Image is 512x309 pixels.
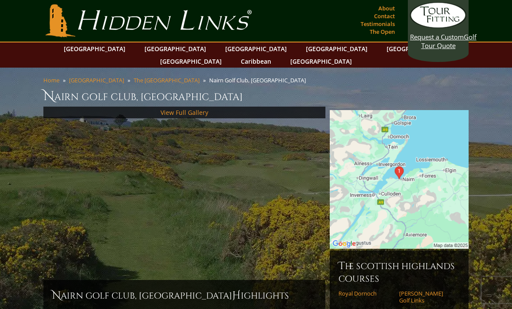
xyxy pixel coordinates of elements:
a: [GEOGRAPHIC_DATA] [221,42,291,55]
a: [GEOGRAPHIC_DATA] [156,55,226,68]
a: [GEOGRAPHIC_DATA] [286,55,356,68]
a: Home [43,76,59,84]
span: Request a Custom [410,33,464,41]
a: [PERSON_NAME] Golf Links [399,290,454,304]
a: [GEOGRAPHIC_DATA] [302,42,372,55]
a: [GEOGRAPHIC_DATA] [59,42,130,55]
a: [GEOGRAPHIC_DATA] [382,42,453,55]
a: [GEOGRAPHIC_DATA] [69,76,124,84]
h2: Nairn Golf Club, [GEOGRAPHIC_DATA] ighlights [52,289,317,302]
h1: Nairn Golf Club, [GEOGRAPHIC_DATA] [43,88,469,105]
a: Caribbean [236,55,276,68]
h6: The Scottish Highlands Courses [338,259,460,285]
a: Testimonials [358,18,397,30]
a: Contact [372,10,397,22]
a: Request a CustomGolf Tour Quote [410,2,466,50]
img: Google Map of Nairn Golf Club, Nairn, Scotland, United Kingdom [330,110,469,249]
a: View Full Gallery [161,108,208,117]
a: About [376,2,397,14]
a: The [GEOGRAPHIC_DATA] [134,76,200,84]
li: Nairn Golf Club, [GEOGRAPHIC_DATA] [209,76,309,84]
a: Royal Dornoch [338,290,394,297]
a: The Open [368,26,397,38]
a: [GEOGRAPHIC_DATA] [140,42,210,55]
span: H [232,289,241,302]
